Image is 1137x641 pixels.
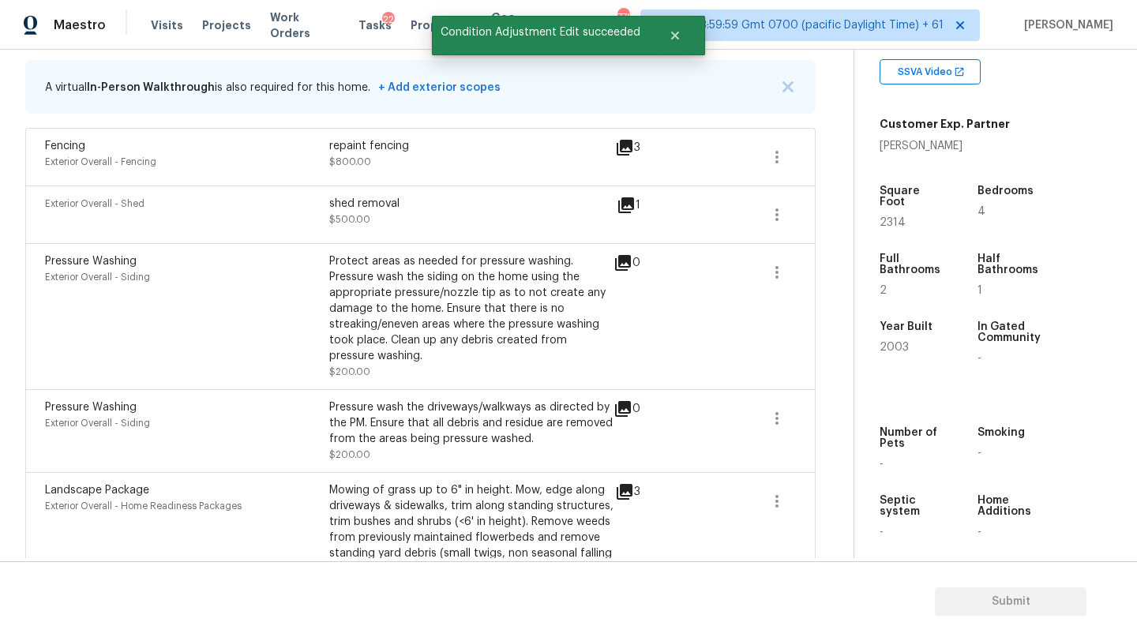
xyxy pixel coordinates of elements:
[880,253,947,276] h5: Full Bathrooms
[329,367,370,377] span: $200.00
[45,501,242,511] span: Exterior Overall - Home Readiness Packages
[373,82,501,93] span: + Add exterior scopes
[329,399,614,447] div: Pressure wash the driveways/walkways as directed by the PM. Ensure that all debris and residue ar...
[978,253,1045,276] h5: Half Bathrooms
[978,527,981,538] span: -
[358,20,392,31] span: Tasks
[329,196,614,212] div: shed removal
[978,495,1045,517] h5: Home Additions
[45,141,85,152] span: Fencing
[978,427,1025,438] h5: Smoking
[270,9,340,41] span: Work Orders
[614,399,691,418] div: 0
[880,116,1010,132] h5: Customer Exp. Partner
[329,482,614,593] div: Mowing of grass up to 6" in height. Mow, edge along driveways & sidewalks, trim along standing st...
[782,81,794,92] img: X Button Icon
[329,253,614,364] div: Protect areas as needed for pressure washing. Pressure wash the siding on the home using the appr...
[45,402,137,413] span: Pressure Washing
[978,186,1034,197] h5: Bedrooms
[880,342,909,353] span: 2003
[880,138,1010,154] div: [PERSON_NAME]
[87,82,215,93] span: In-Person Walkthrough
[432,16,649,49] span: Condition Adjustment Edit succeeded
[898,64,959,80] span: SSVA Video
[45,272,150,282] span: Exterior Overall - Siding
[880,217,906,228] span: 2314
[880,321,932,332] h5: Year Built
[954,66,965,77] img: Open In New Icon
[615,482,691,501] div: 3
[615,138,691,157] div: 3
[978,285,982,296] span: 1
[411,17,472,33] span: Properties
[202,17,251,33] span: Projects
[649,20,701,51] button: Close
[880,427,947,449] h5: Number of Pets
[978,206,985,217] span: 4
[491,9,591,41] span: Geo Assignments
[45,256,137,267] span: Pressure Washing
[45,418,150,428] span: Exterior Overall - Siding
[880,59,981,84] div: SSVA Video
[329,450,370,459] span: $200.00
[54,17,106,33] span: Maestro
[45,80,501,96] p: A virtual is also required for this home.
[880,527,884,538] span: -
[617,9,629,25] div: 778
[329,157,371,167] span: $800.00
[654,17,944,33] span: Tamp[…]3:59:59 Gmt 0700 (pacific Daylight Time) + 61
[329,215,370,224] span: $500.00
[978,448,981,459] span: -
[880,459,884,470] span: -
[45,199,144,208] span: Exterior Overall - Shed
[617,196,691,215] div: 1
[45,485,149,496] span: Landscape Package
[880,186,947,208] h5: Square Foot
[45,157,156,167] span: Exterior Overall - Fencing
[382,12,395,28] div: 22
[151,17,183,33] span: Visits
[329,138,614,154] div: repaint fencing
[880,285,887,296] span: 2
[614,253,691,272] div: 0
[978,321,1045,343] h5: In Gated Community
[880,495,947,517] h5: Septic system
[780,79,796,95] button: X Button Icon
[1018,17,1113,33] span: [PERSON_NAME]
[978,353,981,364] span: -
